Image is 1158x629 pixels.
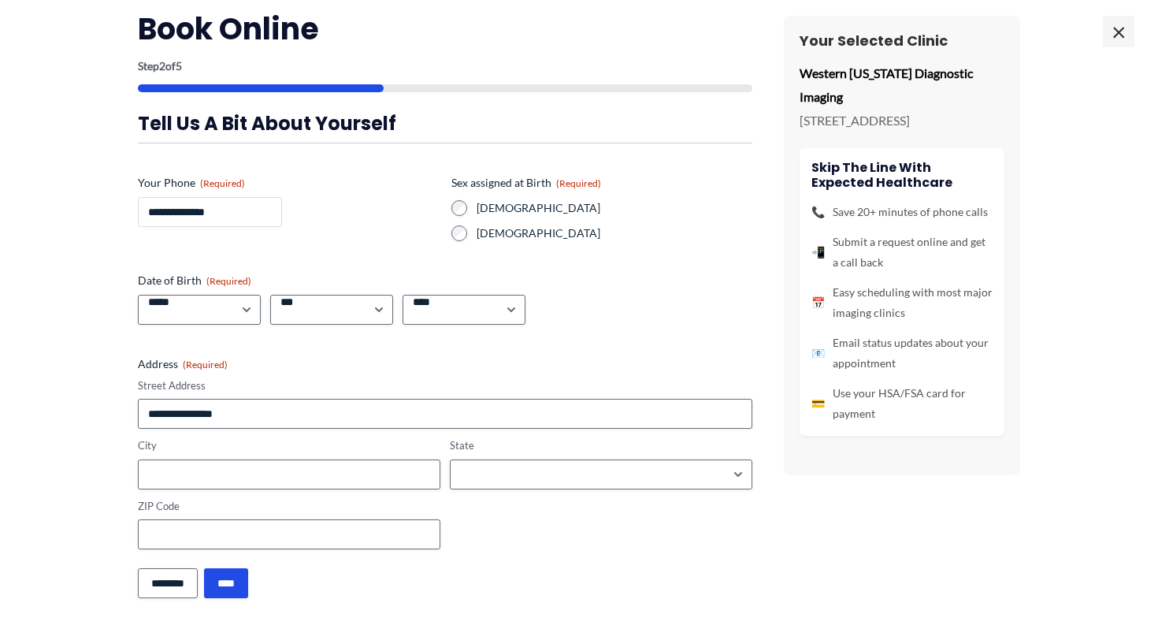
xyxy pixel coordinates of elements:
span: 💳 [811,393,825,414]
p: Western [US_STATE] Diagnostic Imaging [800,61,1004,108]
h3: Your Selected Clinic [800,32,1004,50]
h4: Skip the line with Expected Healthcare [811,160,993,190]
label: Your Phone [138,175,439,191]
h2: Book Online [138,9,752,48]
span: 📞 [811,202,825,222]
legend: Address [138,356,228,372]
p: [STREET_ADDRESS] [800,109,1004,132]
li: Save 20+ minutes of phone calls [811,202,993,222]
label: State [450,438,752,453]
legend: Date of Birth [138,273,251,288]
span: 📅 [811,292,825,313]
label: City [138,438,440,453]
li: Easy scheduling with most major imaging clinics [811,282,993,323]
span: 5 [176,59,182,73]
span: 📲 [811,242,825,262]
span: × [1103,16,1134,47]
p: Step of [138,61,752,72]
legend: Sex assigned at Birth [451,175,601,191]
li: Submit a request online and get a call back [811,232,993,273]
span: (Required) [200,177,245,189]
h3: Tell us a bit about yourself [138,111,752,136]
li: Email status updates about your appointment [811,333,993,374]
span: (Required) [183,359,228,370]
span: (Required) [206,275,251,287]
label: ZIP Code [138,499,440,514]
li: Use your HSA/FSA card for payment [811,383,993,424]
label: [DEMOGRAPHIC_DATA] [477,225,752,241]
span: 📧 [811,343,825,363]
span: 2 [159,59,165,73]
span: (Required) [556,177,601,189]
label: Street Address [138,378,752,393]
label: [DEMOGRAPHIC_DATA] [477,200,752,216]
